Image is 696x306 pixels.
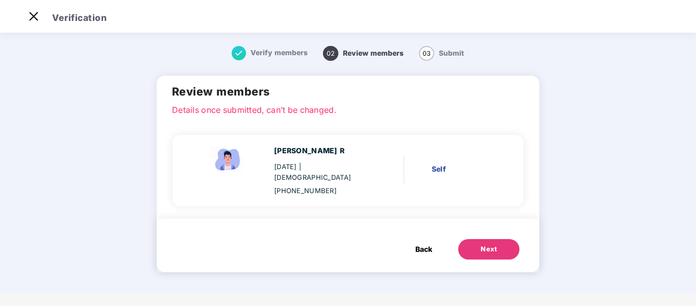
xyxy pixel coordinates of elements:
[481,244,497,254] div: Next
[251,49,308,57] span: Verify members
[274,185,368,196] div: [PHONE_NUMBER]
[274,162,351,181] span: | [DEMOGRAPHIC_DATA]
[458,239,519,260] button: Next
[405,239,442,260] button: Back
[432,163,493,175] div: Self
[274,145,368,156] div: [PERSON_NAME] R
[415,244,432,255] span: Back
[274,161,368,182] div: [DATE]
[172,83,524,101] h2: Review members
[208,145,248,174] img: svg+xml;base64,PHN2ZyBpZD0iRW1wbG95ZWVfbWFsZSIgeG1sbnM9Imh0dHA6Ly93d3cudzMub3JnLzIwMDAvc3ZnIiB3aW...
[172,104,524,113] p: Details once submitted, can’t be changed.
[419,46,434,61] span: 03
[439,49,464,57] span: Submit
[232,46,246,60] img: svg+xml;base64,PHN2ZyB4bWxucz0iaHR0cDovL3d3dy53My5vcmcvMjAwMC9zdmciIHdpZHRoPSIxNiIgaGVpZ2h0PSIxNi...
[343,49,404,57] span: Review members
[323,46,338,61] span: 02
